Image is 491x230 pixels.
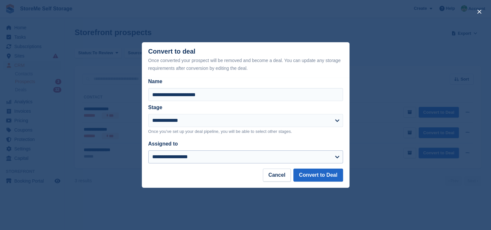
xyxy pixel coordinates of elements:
[148,57,343,72] div: Once converted your prospect will be removed and become a deal. You can update any storage requir...
[263,169,291,182] button: Cancel
[148,141,178,147] label: Assigned to
[148,78,343,85] label: Name
[148,48,343,72] div: Convert to deal
[293,169,343,182] button: Convert to Deal
[148,128,343,135] p: Once you've set up your deal pipeline, you will be able to select other stages.
[474,6,485,17] button: close
[148,105,163,110] label: Stage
